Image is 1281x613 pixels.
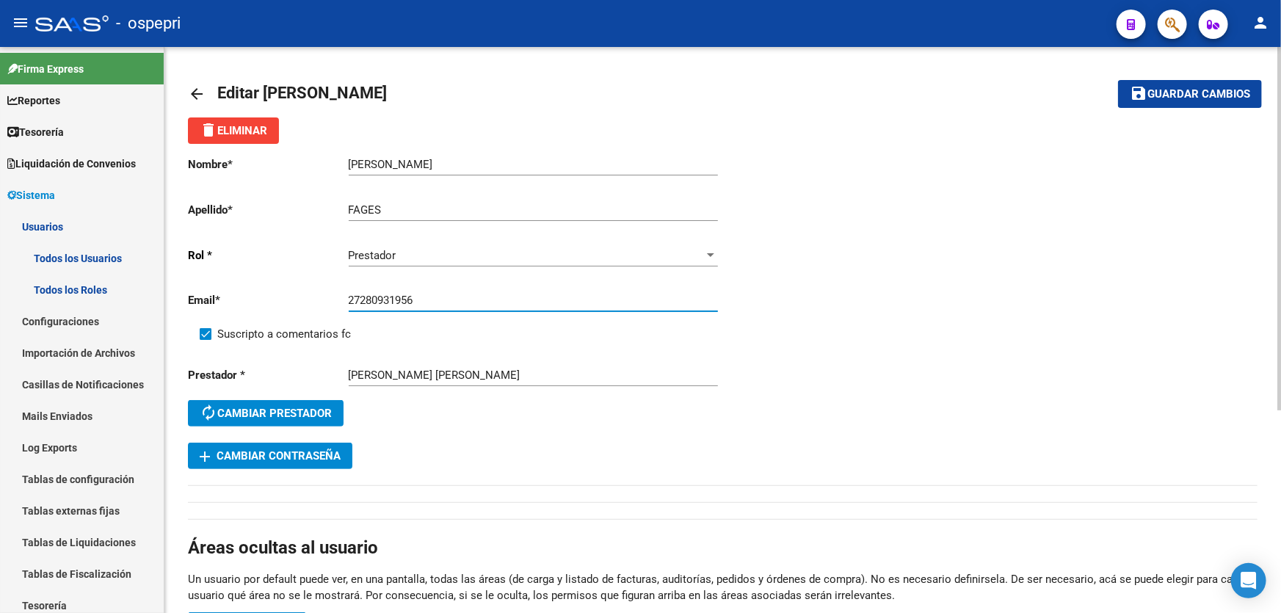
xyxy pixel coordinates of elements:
[116,7,181,40] span: - ospepri
[1252,14,1269,32] mat-icon: person
[217,84,387,102] span: Editar [PERSON_NAME]
[188,367,349,383] p: Prestador *
[188,400,344,427] button: Cambiar prestador
[1118,80,1262,107] button: Guardar cambios
[188,85,206,103] mat-icon: arrow_back
[188,117,279,144] button: Eliminar
[200,407,332,420] span: Cambiar prestador
[200,121,217,139] mat-icon: delete
[188,247,349,264] p: Rol *
[188,443,352,469] button: Cambiar Contraseña
[349,249,396,262] span: Prestador
[200,124,267,137] span: Eliminar
[188,156,349,173] p: Nombre
[12,14,29,32] mat-icon: menu
[188,292,349,308] p: Email
[7,187,55,203] span: Sistema
[188,202,349,218] p: Apellido
[217,325,351,343] span: Suscripto a comentarios fc
[188,571,1258,603] p: Un usuario por default puede ver, en una pantalla, todas las áreas (de carga y listado de factura...
[7,93,60,109] span: Reportes
[1130,84,1147,102] mat-icon: save
[1231,563,1266,598] div: Open Intercom Messenger
[7,124,64,140] span: Tesorería
[200,404,217,421] mat-icon: autorenew
[200,449,341,463] span: Cambiar Contraseña
[1147,88,1250,101] span: Guardar cambios
[196,448,214,465] mat-icon: add
[188,536,1258,559] h1: Áreas ocultas al usuario
[7,61,84,77] span: Firma Express
[7,156,136,172] span: Liquidación de Convenios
